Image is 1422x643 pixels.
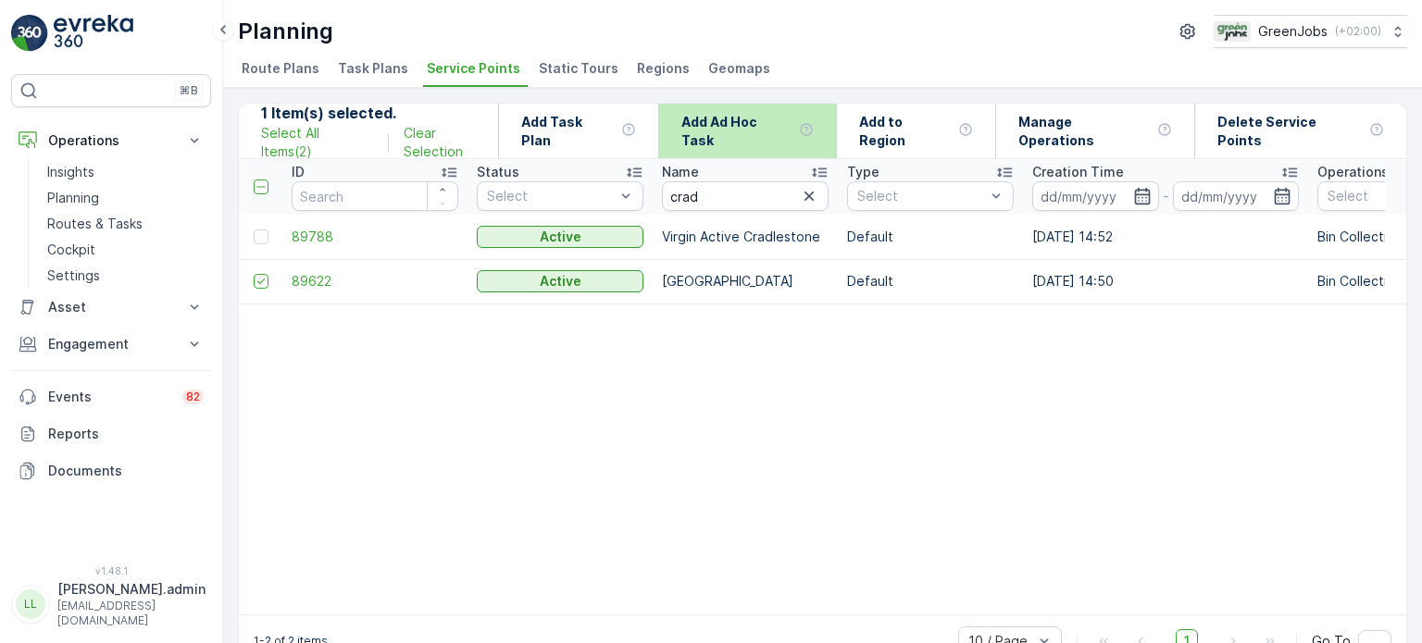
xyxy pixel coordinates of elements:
span: Route Plans [242,59,319,78]
p: Engagement [48,335,174,353]
p: Events [48,388,171,406]
a: Settings [40,263,211,289]
p: Add Task Plan [521,113,614,150]
a: Documents [11,452,211,489]
input: dd/mm/yyyy [1173,181,1300,211]
div: Toggle Row Selected [254,274,268,289]
p: 82 [186,390,200,404]
td: Default [838,259,1023,303]
a: Insights [40,159,211,185]
img: Green_Jobs_Logo.png [1214,21,1251,42]
p: Type [847,163,879,181]
button: LL[PERSON_NAME].admin[EMAIL_ADDRESS][DOMAIN_NAME] [11,580,211,628]
p: Insights [47,163,94,181]
button: Asset [11,289,211,326]
input: dd/mm/yyyy [1032,181,1159,211]
p: ( +02:00 ) [1335,24,1381,39]
a: Reports [11,415,211,452]
p: Settings [47,266,100,285]
span: Regions [637,59,690,78]
p: [PERSON_NAME].admin [57,580,206,599]
button: Operations [11,122,211,159]
p: Reports [48,425,204,443]
p: Cockpit [47,241,95,259]
img: logo_light-DOdMpM7g.png [54,15,133,52]
td: [DATE] 14:52 [1023,215,1308,259]
p: Clear Selection [404,124,498,161]
button: GreenJobs(+02:00) [1214,15,1407,48]
p: Planning [47,189,99,207]
p: Status [477,163,519,181]
p: Planning [238,17,333,46]
p: Routes & Tasks [47,215,143,233]
td: Virgin Active Cradlestone [653,215,838,259]
p: Operations [48,131,174,150]
p: ID [292,163,305,181]
p: - [1163,185,1169,207]
p: Add to Region [859,113,951,150]
p: Asset [48,298,174,316]
p: Creation Time [1032,163,1124,181]
span: Static Tours [539,59,618,78]
a: Events82 [11,378,211,415]
p: 1 Item(s) selected. [261,102,498,124]
span: Geomaps [708,59,770,78]
p: GreenJobs [1258,22,1328,41]
div: Toggle Row Selected [254,229,268,244]
a: Planning [40,185,211,211]
span: Task Plans [338,59,408,78]
a: Routes & Tasks [40,211,211,237]
a: 89622 [292,272,458,291]
div: LL [16,589,45,619]
p: Delete Service Points [1217,113,1362,150]
p: Operations [1317,163,1389,181]
p: Documents [48,462,204,480]
input: Search [662,181,829,211]
p: Active [540,272,581,291]
p: Add Ad Hoc Task [681,113,792,150]
p: ⌘B [180,83,198,98]
p: Select All Items ( 2 ) [261,124,373,161]
span: Service Points [427,59,520,78]
td: Default [838,215,1023,259]
img: logo [11,15,48,52]
p: Select [857,187,985,205]
button: Engagement [11,326,211,363]
button: Active [477,226,643,248]
td: [GEOGRAPHIC_DATA] [653,259,838,303]
td: [DATE] 14:50 [1023,259,1308,303]
button: Active [477,270,643,292]
input: Search [292,181,458,211]
a: Cockpit [40,237,211,263]
p: [EMAIL_ADDRESS][DOMAIN_NAME] [57,599,206,628]
a: 89788 [292,228,458,246]
p: Manage Operations [1018,113,1150,150]
span: v 1.48.1 [11,565,211,576]
p: Name [662,163,699,181]
p: Select [487,187,615,205]
p: Active [540,228,581,246]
